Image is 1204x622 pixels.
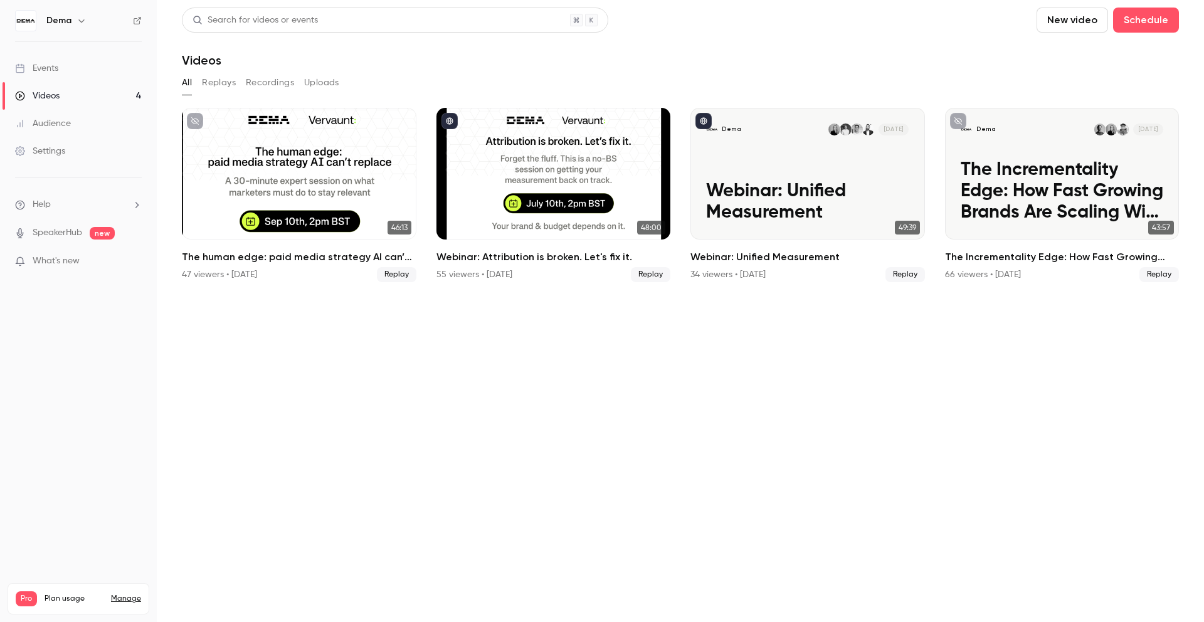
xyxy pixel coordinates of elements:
div: Events [15,62,58,75]
span: Plan usage [45,594,103,604]
a: The Incrementality Edge: How Fast Growing Brands Are Scaling With DEMA, RideStore & VervauntDemaD... [945,108,1180,282]
span: Replay [631,267,670,282]
span: 49:39 [895,221,920,235]
p: Webinar: Unified Measurement [706,181,909,224]
div: 47 viewers • [DATE] [182,268,257,281]
img: Jonatan Ehn [851,124,863,135]
span: Replay [1139,267,1179,282]
button: Uploads [304,73,339,93]
div: 66 viewers • [DATE] [945,268,1021,281]
span: 46:13 [388,221,411,235]
img: Jessika Ödling [1106,124,1117,135]
span: 48:00 [637,221,665,235]
div: Settings [15,145,65,157]
iframe: Noticeable Trigger [127,256,142,267]
li: The Incrementality Edge: How Fast Growing Brands Are Scaling With DEMA, RideStore & Vervaunt [945,108,1180,282]
img: Daniel Stremel [1117,124,1129,135]
div: 34 viewers • [DATE] [690,268,766,281]
span: Replay [885,267,925,282]
li: The human edge: paid media strategy AI can’t replace [182,108,416,282]
h2: The Incrementality Edge: How Fast Growing Brands Are Scaling With DEMA, RideStore & Vervaunt [945,250,1180,265]
span: [DATE] [1133,124,1163,135]
img: Declan Etheridge [1094,124,1106,135]
a: 48:00Webinar: Attribution is broken. Let's fix it.55 viewers • [DATE]Replay [436,108,671,282]
button: published [695,113,712,129]
li: help-dropdown-opener [15,198,142,211]
div: Videos [15,90,60,102]
button: Recordings [246,73,294,93]
section: Videos [182,8,1179,614]
span: 43:57 [1148,221,1174,235]
img: The Incrementality Edge: How Fast Growing Brands Are Scaling With DEMA, RideStore & Vervaunt [961,124,973,135]
a: 46:13The human edge: paid media strategy AI can’t replace47 viewers • [DATE]Replay [182,108,416,282]
div: Audience [15,117,71,130]
ul: Videos [182,108,1179,282]
a: SpeakerHub [33,226,82,240]
p: Dema [976,125,996,134]
h2: The human edge: paid media strategy AI can’t replace [182,250,416,265]
a: Webinar: Unified MeasurementDemaRudy RibardièreJonatan EhnHenrik Hoffman KraftJessika Ödling[DATE... [690,108,925,282]
img: Dema [16,11,36,31]
button: All [182,73,192,93]
button: published [441,113,458,129]
img: Rudy Ribardière [862,124,874,135]
button: unpublished [950,113,966,129]
div: 55 viewers • [DATE] [436,268,512,281]
span: Help [33,198,51,211]
h6: Dema [46,14,71,27]
img: Henrik Hoffman Kraft [840,124,852,135]
h2: Webinar: Attribution is broken. Let's fix it. [436,250,671,265]
li: Webinar: Unified Measurement [690,108,925,282]
p: Dema [722,125,741,134]
img: Jessika Ödling [828,124,840,135]
span: Replay [377,267,416,282]
button: New video [1037,8,1108,33]
button: unpublished [187,113,203,129]
img: Webinar: Unified Measurement [706,124,718,135]
p: The Incrementality Edge: How Fast Growing Brands Are Scaling With DEMA, RideStore & Vervaunt [961,160,1163,224]
span: Pro [16,591,37,606]
button: Replays [202,73,236,93]
span: new [90,227,115,240]
div: Search for videos or events [193,14,318,27]
h2: Webinar: Unified Measurement [690,250,925,265]
h1: Videos [182,53,221,68]
li: Webinar: Attribution is broken. Let's fix it. [436,108,671,282]
a: Manage [111,594,141,604]
button: Schedule [1113,8,1179,33]
span: [DATE] [879,124,909,135]
span: What's new [33,255,80,268]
